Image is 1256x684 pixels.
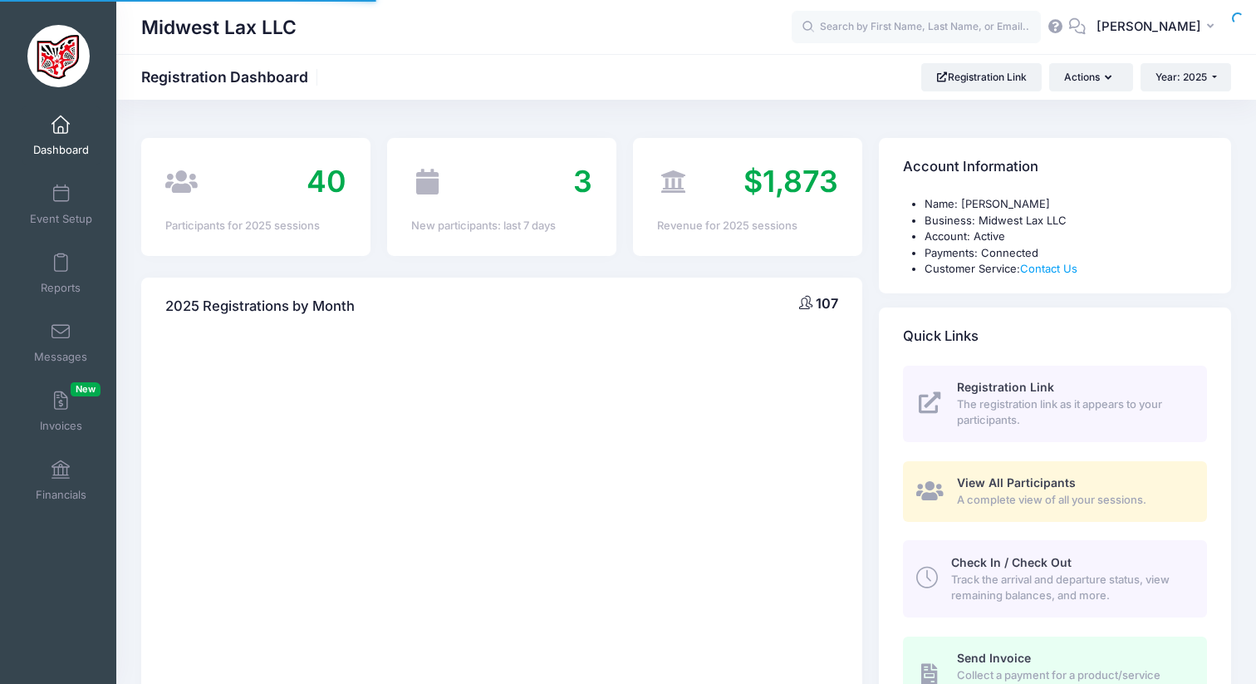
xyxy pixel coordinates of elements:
a: Dashboard [22,106,101,165]
button: Actions [1049,63,1132,91]
a: Contact Us [1020,262,1077,275]
li: Payments: Connected [925,245,1207,262]
span: [PERSON_NAME] [1097,17,1201,36]
a: Event Setup [22,175,101,234]
a: Registration Link The registration link as it appears to your participants. [903,366,1207,442]
span: 3 [573,163,592,199]
input: Search by First Name, Last Name, or Email... [792,11,1041,44]
span: Registration Link [957,380,1054,394]
div: Participants for 2025 sessions [165,218,346,234]
span: 40 [307,163,346,199]
span: View All Participants [957,475,1076,490]
span: Dashboard [33,143,89,157]
span: Invoices [40,419,82,433]
a: View All Participants A complete view of all your sessions. [903,461,1207,522]
a: InvoicesNew [22,382,101,440]
a: Financials [22,451,101,509]
div: New participants: last 7 days [411,218,592,234]
li: Name: [PERSON_NAME] [925,196,1207,213]
span: A complete view of all your sessions. [957,492,1188,509]
h1: Midwest Lax LLC [141,8,297,47]
h4: Account Information [903,144,1038,191]
li: Customer Service: [925,261,1207,278]
span: Financials [36,488,86,502]
a: Registration Link [921,63,1042,91]
span: Send Invoice [957,651,1031,665]
li: Business: Midwest Lax LLC [925,213,1207,229]
span: New [71,382,101,396]
span: Track the arrival and departure status, view remaining balances, and more. [951,572,1188,604]
a: Messages [22,313,101,372]
span: The registration link as it appears to your participants. [957,396,1188,429]
span: Check In / Check Out [951,555,1072,569]
a: Reports [22,244,101,303]
button: Year: 2025 [1141,63,1231,91]
li: Account: Active [925,229,1207,245]
span: Year: 2025 [1155,71,1207,83]
span: Event Setup [30,212,92,226]
span: Reports [41,281,81,295]
span: 107 [816,295,838,312]
span: Messages [34,350,87,364]
span: $1,873 [743,163,838,199]
div: Revenue for 2025 sessions [657,218,838,234]
img: Midwest Lax LLC [27,25,90,87]
h1: Registration Dashboard [141,68,322,86]
button: [PERSON_NAME] [1086,8,1231,47]
a: Check In / Check Out Track the arrival and departure status, view remaining balances, and more. [903,540,1207,617]
h4: 2025 Registrations by Month [165,283,355,330]
h4: Quick Links [903,312,979,360]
